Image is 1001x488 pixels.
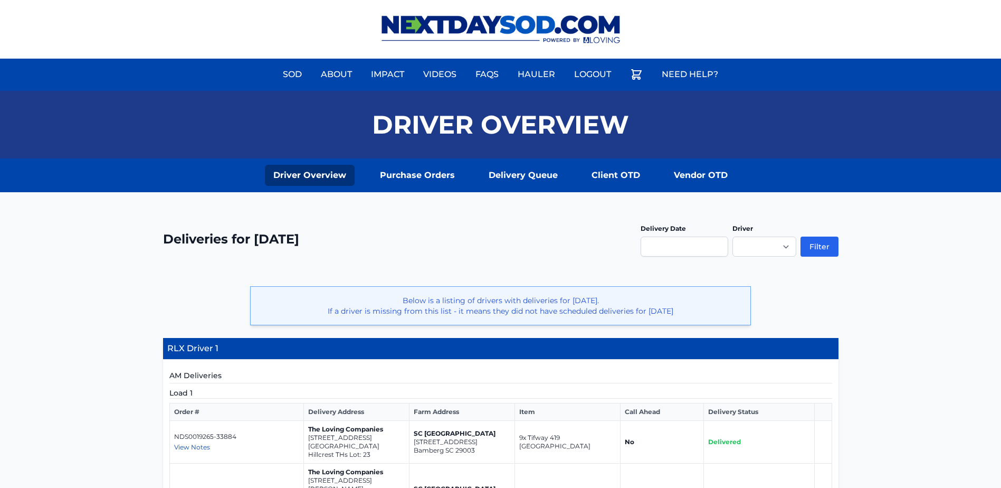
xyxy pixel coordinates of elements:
td: 9x Tifway 419 [GEOGRAPHIC_DATA] [514,421,620,464]
a: Need Help? [655,62,724,87]
h5: AM Deliveries [169,370,832,383]
th: Call Ahead [620,403,703,421]
label: Driver [732,224,753,232]
p: NDS0019265-33884 [174,433,299,441]
p: [STREET_ADDRESS] [414,438,510,446]
h5: Load 1 [169,388,832,399]
th: Order # [169,403,303,421]
a: Client OTD [583,165,649,186]
p: The Loving Companies [308,425,405,434]
th: Farm Address [409,403,514,421]
p: Hillcrest THs Lot: 23 [308,451,405,459]
a: Logout [568,62,617,87]
a: FAQs [469,62,505,87]
p: Below is a listing of drivers with deliveries for [DATE]. If a driver is missing from this list -... [259,295,742,316]
a: Purchase Orders [371,165,463,186]
a: Hauler [511,62,561,87]
h1: Driver Overview [372,112,629,137]
th: Item [514,403,620,421]
span: Delivered [708,438,741,446]
p: Bamberg SC 29003 [414,446,510,455]
a: Delivery Queue [480,165,566,186]
a: Impact [365,62,411,87]
h2: Deliveries for [DATE] [163,231,299,248]
p: [GEOGRAPHIC_DATA] [308,442,405,451]
strong: No [625,438,634,446]
th: Delivery Address [303,403,409,421]
a: Vendor OTD [665,165,736,186]
button: Filter [800,237,838,257]
th: Delivery Status [703,403,815,421]
a: Videos [417,62,463,87]
p: The Loving Companies [308,468,405,476]
p: [STREET_ADDRESS] [308,434,405,442]
span: View Notes [174,443,210,451]
a: About [314,62,358,87]
a: Sod [277,62,308,87]
p: SC [GEOGRAPHIC_DATA] [414,429,510,438]
label: Delivery Date [641,224,686,232]
a: Driver Overview [265,165,355,186]
h4: RLX Driver 1 [163,338,838,360]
